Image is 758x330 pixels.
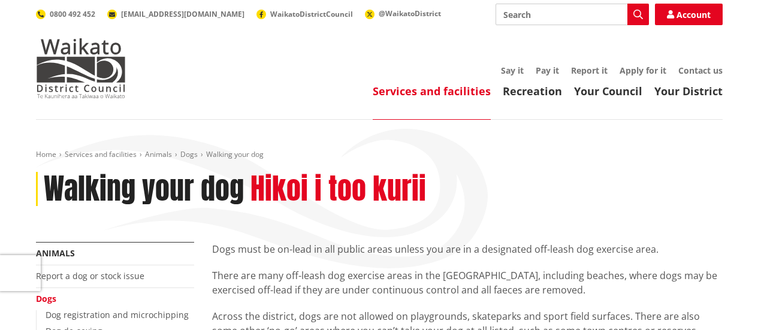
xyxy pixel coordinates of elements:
[270,9,353,19] span: WaikatoDistrictCouncil
[654,84,723,98] a: Your District
[46,309,189,320] a: Dog registration and microchipping
[620,65,666,76] a: Apply for it
[379,8,441,19] span: @WaikatoDistrict
[36,149,56,159] a: Home
[496,4,649,25] input: Search input
[212,268,723,297] p: There are many off-leash dog exercise areas in the [GEOGRAPHIC_DATA], including beaches, where do...
[212,242,723,256] p: Dogs must be on-lead in all public areas unless you are in a designated off-leash dog exercise area.
[365,8,441,19] a: @WaikatoDistrict
[373,84,491,98] a: Services and facilities
[571,65,608,76] a: Report it
[36,150,723,160] nav: breadcrumb
[503,84,562,98] a: Recreation
[36,38,126,98] img: Waikato District Council - Te Kaunihera aa Takiwaa o Waikato
[121,9,244,19] span: [EMAIL_ADDRESS][DOMAIN_NAME]
[536,65,559,76] a: Pay it
[180,149,198,159] a: Dogs
[501,65,524,76] a: Say it
[655,4,723,25] a: Account
[44,172,244,207] h1: Walking your dog
[145,149,172,159] a: Animals
[206,149,264,159] span: Walking your dog
[36,293,56,304] a: Dogs
[678,65,723,76] a: Contact us
[36,9,95,19] a: 0800 492 452
[107,9,244,19] a: [EMAIL_ADDRESS][DOMAIN_NAME]
[250,172,426,207] h2: Hikoi i too kurii
[36,247,75,259] a: Animals
[36,270,144,281] a: Report a dog or stock issue
[65,149,137,159] a: Services and facilities
[256,9,353,19] a: WaikatoDistrictCouncil
[50,9,95,19] span: 0800 492 452
[574,84,642,98] a: Your Council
